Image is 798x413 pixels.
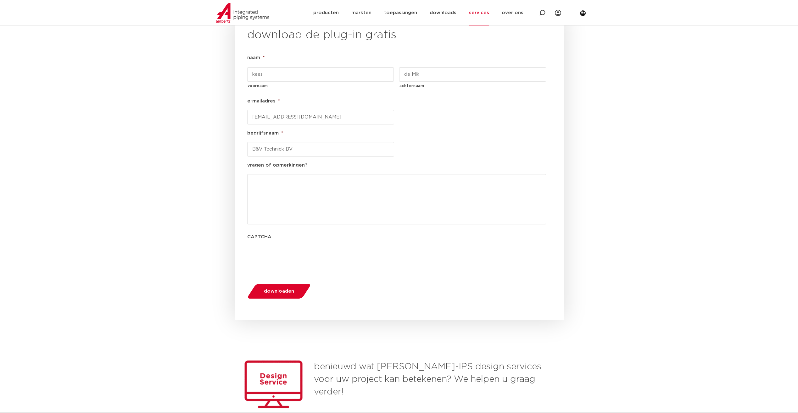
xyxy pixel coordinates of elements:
[247,55,265,61] label: naam
[248,82,394,90] label: voornaam
[399,82,546,90] label: achternaam
[314,348,544,398] h3: benieuwd wat [PERSON_NAME]-IPS design services voor uw project kan betekenen? We helpen u graag v...
[247,234,271,240] label: CAPTCHA
[247,130,283,136] label: bedrijfsnaam
[247,162,307,168] label: vragen of opmerkingen?
[264,289,294,294] span: downloaden
[247,98,280,104] label: e-mailadres
[245,283,313,299] button: downloaden
[247,28,551,43] h2: download de plug-in gratis
[247,245,343,270] iframe: reCAPTCHA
